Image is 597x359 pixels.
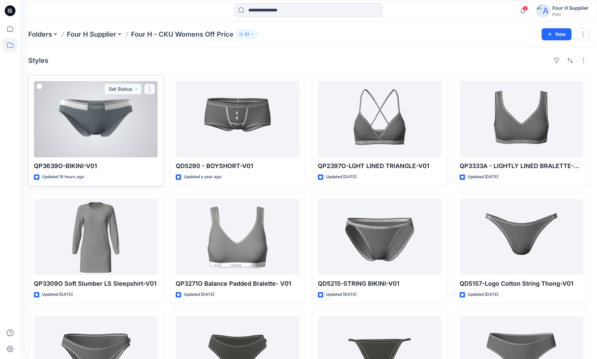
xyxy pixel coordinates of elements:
h4: Styles [28,56,48,65]
p: QD5157-Logo Cotton String Thong-V01 [460,279,583,288]
p: Four H - CKU Womens Off Price [131,30,233,39]
p: Updated [DATE] [468,291,498,298]
div: Four H Supplier [552,4,589,12]
p: QP3639O-BIKINI-V01 [34,161,158,171]
p: Updated 18 hours ago [42,173,84,181]
p: QP3309O Soft Slumber LS Sleepshirt-V01 [34,279,158,288]
p: QD5215-STRING BIKINI-V01 [318,279,441,288]
div: PVH [552,12,589,17]
p: QP3271O Balance Padded Bralette- V01 [176,279,299,288]
p: QP3333A - LIGHTLY LINED BRALETTE-V01 [460,161,583,171]
p: QP2397O-LGHT LINED TRIANGLE-V01 [318,161,441,171]
p: QD5290 - BOYSHORT-V01 [176,161,299,171]
a: QP3309O Soft Slumber LS Sleepshirt-V01 [34,199,158,275]
p: Updated [DATE] [326,291,356,298]
p: 31 [245,31,249,38]
a: QP2397O-LGHT LINED TRIANGLE-V01 [318,81,441,157]
p: Updated [DATE] [468,173,498,181]
a: QP3333A - LIGHTLY LINED BRALETTE-V01 [460,81,583,157]
a: Four H Supplier [67,30,116,39]
a: QD5290 - BOYSHORT-V01 [176,81,299,157]
p: Updated [DATE] [42,291,73,298]
a: Folders [28,30,52,39]
p: Updated [DATE] [184,291,214,298]
p: Updated a year ago [184,173,221,181]
span: 2 [522,6,528,11]
a: QP3271O Balance Padded Bralette- V01 [176,199,299,275]
button: 31 [236,30,257,39]
a: QD5215-STRING BIKINI-V01 [318,199,441,275]
p: Updated [DATE] [326,173,356,181]
img: avatar [536,4,550,17]
button: New [542,28,571,40]
a: QP3639O-BIKINI-V01 [34,81,158,157]
a: QD5157-Logo Cotton String Thong-V01 [460,199,583,275]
